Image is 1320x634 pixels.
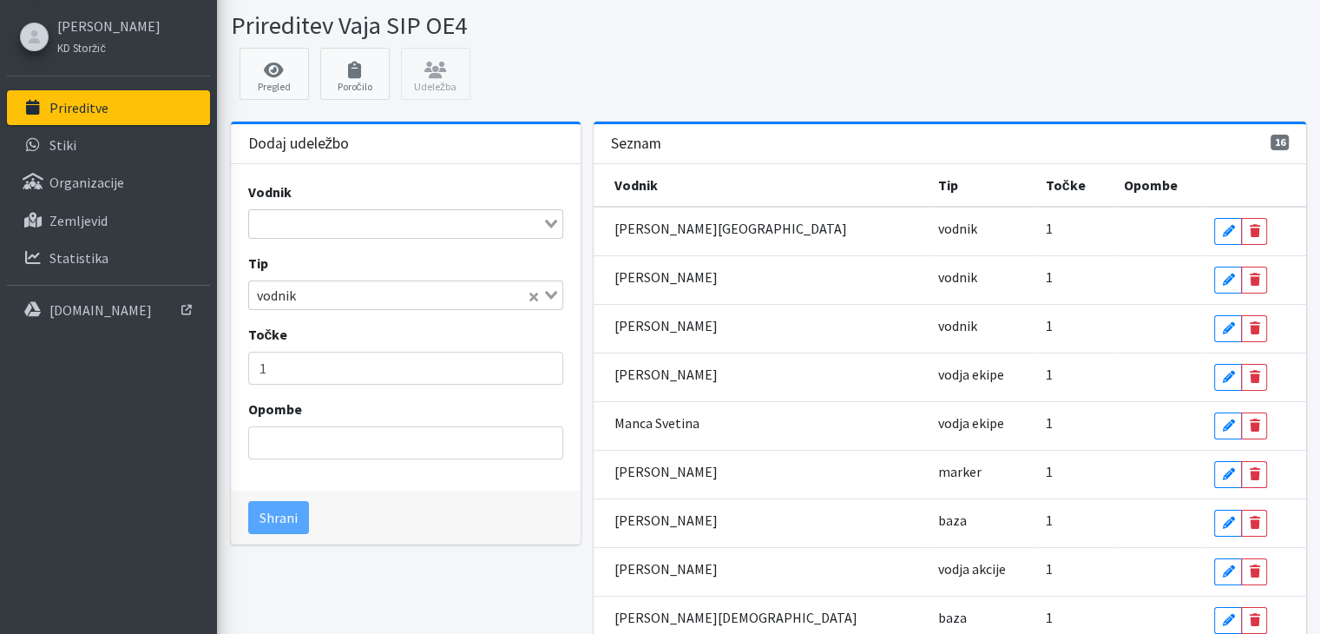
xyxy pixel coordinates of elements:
h1: Prireditev Vaja SIP OE4 [231,10,763,41]
p: Zemljevid [49,212,108,229]
td: [PERSON_NAME] [594,547,928,596]
a: Pregled [240,48,309,100]
a: [DOMAIN_NAME] [7,293,210,327]
th: Tip [928,164,1035,207]
input: Search for option [302,285,525,306]
td: Manca Svetina [594,401,928,450]
button: Clear Selected [529,285,538,306]
label: Opombe [248,399,302,419]
td: [PERSON_NAME] [594,499,928,547]
label: Vodnik [248,182,292,202]
span: 16 [1271,135,1290,150]
span: 1 [1046,609,1053,626]
a: Zemljevid [7,203,210,238]
span: 1 [1046,220,1053,237]
input: Search for option [251,214,541,234]
span: vodja ekipe [938,366,1004,383]
a: Stiki [7,128,210,162]
span: 1 [1046,366,1053,383]
a: Organizacije [7,165,210,200]
span: 1 [1046,463,1053,480]
h3: Dodaj udeležbo [248,135,350,153]
small: KD Storžič [57,41,106,55]
span: 1 [1046,268,1053,286]
th: Opombe [1113,164,1205,207]
p: Organizacije [49,174,124,191]
p: [DOMAIN_NAME] [49,301,152,319]
td: [PERSON_NAME][GEOGRAPHIC_DATA] [594,207,928,256]
h3: Seznam [611,135,661,153]
button: Shrani [248,501,309,534]
a: [PERSON_NAME] [57,16,161,36]
div: Search for option [248,281,563,310]
a: Poročilo [320,48,390,100]
span: vodnik [938,317,977,334]
span: 1 [1046,414,1053,432]
td: [PERSON_NAME] [594,450,928,499]
span: vodnik [938,220,977,237]
span: baza [938,512,967,529]
span: vodnik [938,268,977,286]
span: vodja akcije [938,560,1006,578]
p: Stiki [49,136,76,154]
a: KD Storžič [57,36,161,57]
label: Točke [248,324,288,345]
span: 1 [1046,560,1053,578]
span: baza [938,609,967,626]
td: [PERSON_NAME] [594,255,928,304]
label: Tip [248,253,268,274]
td: [PERSON_NAME] [594,353,928,401]
div: Search for option [248,209,563,239]
span: 1 [1046,317,1053,334]
span: vodnik [253,285,300,306]
td: [PERSON_NAME] [594,304,928,353]
a: Statistika [7,241,210,275]
p: Statistika [49,249,108,267]
span: 1 [1046,512,1053,529]
p: Prireditve [49,99,108,116]
span: marker [938,463,982,480]
a: Prireditve [7,90,210,125]
th: Vodnik [594,164,928,207]
span: vodja ekipe [938,414,1004,432]
th: Točke [1035,164,1113,207]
